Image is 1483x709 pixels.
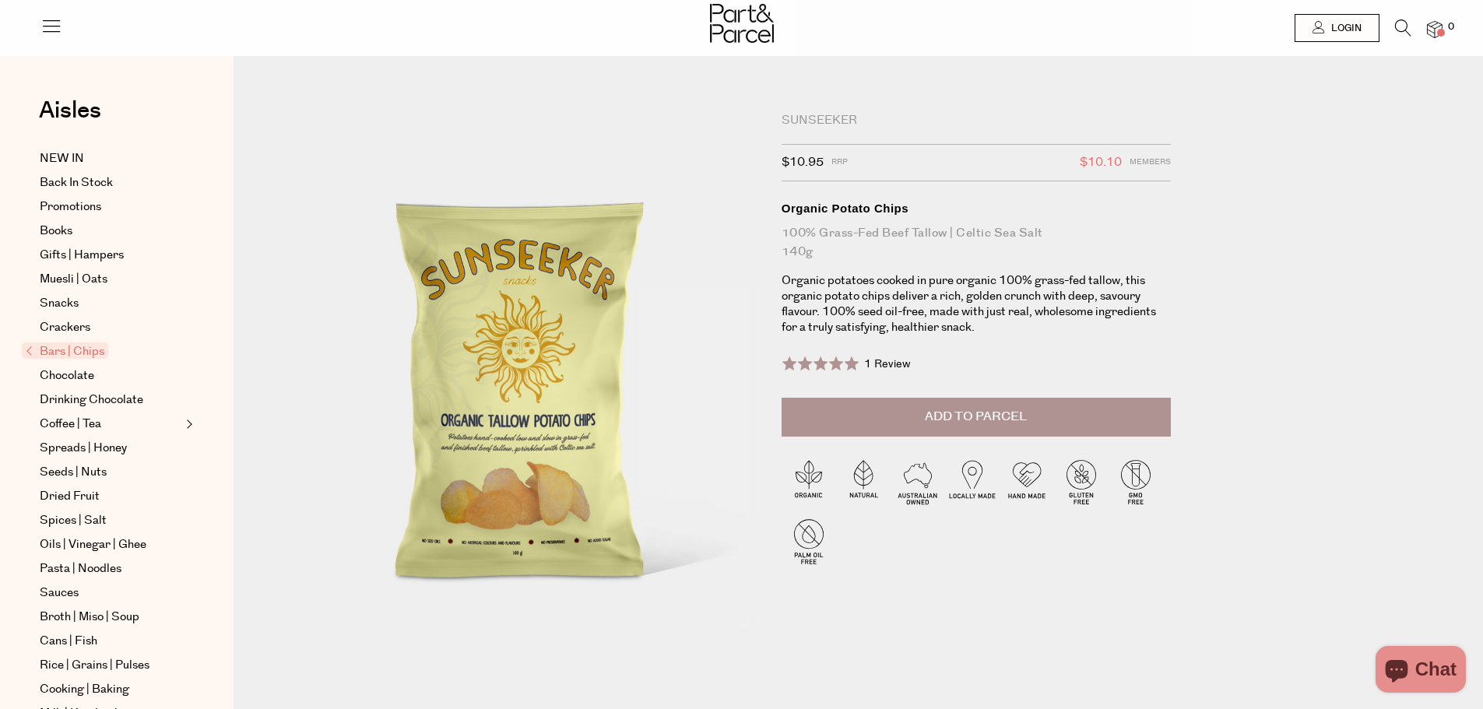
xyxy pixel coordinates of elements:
[39,93,101,128] span: Aisles
[40,463,107,482] span: Seeds | Nuts
[40,318,181,337] a: Crackers
[864,356,911,372] span: 1 Review
[40,560,121,578] span: Pasta | Noodles
[26,342,181,361] a: Bars | Chips
[40,270,107,289] span: Muesli | Oats
[40,632,97,651] span: Cans | Fish
[40,560,181,578] a: Pasta | Noodles
[1295,14,1379,42] a: Login
[1109,455,1163,509] img: P_P-ICONS-Live_Bec_V11_GMO_Free.svg
[831,153,848,173] span: RRP
[1054,455,1109,509] img: P_P-ICONS-Live_Bec_V11_Gluten_Free.svg
[40,294,79,313] span: Snacks
[40,415,101,433] span: Coffee | Tea
[40,246,124,265] span: Gifts | Hampers
[1130,153,1171,173] span: Members
[40,608,139,627] span: Broth | Miso | Soup
[40,246,181,265] a: Gifts | Hampers
[40,463,181,482] a: Seeds | Nuts
[40,680,181,699] a: Cooking | Baking
[40,294,181,313] a: Snacks
[1444,20,1458,34] span: 0
[40,535,146,554] span: Oils | Vinegar | Ghee
[782,273,1171,335] p: Organic potatoes cooked in pure organic 100% grass-fed tallow, this organic potato chips deliver ...
[40,367,181,385] a: Chocolate
[782,201,1171,216] div: Organic Potato Chips
[782,113,1171,128] div: Sunseeker
[40,198,181,216] a: Promotions
[40,222,72,240] span: Books
[40,487,100,506] span: Dried Fruit
[40,511,107,530] span: Spices | Salt
[22,342,108,359] span: Bars | Chips
[1371,646,1471,697] inbox-online-store-chat: Shopify online store chat
[40,584,79,602] span: Sauces
[836,455,891,509] img: P_P-ICONS-Live_Bec_V11_Natural.svg
[782,398,1171,437] button: Add to Parcel
[710,4,774,43] img: Part&Parcel
[40,608,181,627] a: Broth | Miso | Soup
[40,270,181,289] a: Muesli | Oats
[40,174,113,192] span: Back In Stock
[925,408,1027,426] span: Add to Parcel
[1000,455,1054,509] img: P_P-ICONS-Live_Bec_V11_Handmade.svg
[40,584,181,602] a: Sauces
[40,222,181,240] a: Books
[40,487,181,506] a: Dried Fruit
[782,514,836,568] img: P_P-ICONS-Live_Bec_V11_Palm_Oil_Free.svg
[40,174,181,192] a: Back In Stock
[182,415,193,433] button: Expand/Collapse Coffee | Tea
[782,224,1171,261] div: 100% Grass-Fed Beef Tallow | Celtic Sea Salt 140g
[40,149,84,168] span: NEW IN
[40,511,181,530] a: Spices | Salt
[40,535,181,554] a: Oils | Vinegar | Ghee
[40,198,101,216] span: Promotions
[39,99,101,138] a: Aisles
[1427,21,1443,37] a: 0
[40,391,143,409] span: Drinking Chocolate
[40,318,90,337] span: Crackers
[40,439,181,458] a: Spreads | Honey
[40,439,127,458] span: Spreads | Honey
[782,153,824,173] span: $10.95
[891,455,945,509] img: P_P-ICONS-Live_Bec_V11_Australian_Owned.svg
[945,455,1000,509] img: P_P-ICONS-Live_Bec_V11_Locally_Made_2.svg
[280,118,758,683] img: Sunseeker organic tallow potato chips packaging on a white background
[40,415,181,433] a: Coffee | Tea
[40,656,181,675] a: Rice | Grains | Pulses
[40,680,129,699] span: Cooking | Baking
[1080,153,1122,173] span: $10.10
[40,656,149,675] span: Rice | Grains | Pulses
[40,632,181,651] a: Cans | Fish
[782,455,836,509] img: P_P-ICONS-Live_Bec_V11_Organic.svg
[40,391,181,409] a: Drinking Chocolate
[1327,22,1362,35] span: Login
[40,367,94,385] span: Chocolate
[40,149,181,168] a: NEW IN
